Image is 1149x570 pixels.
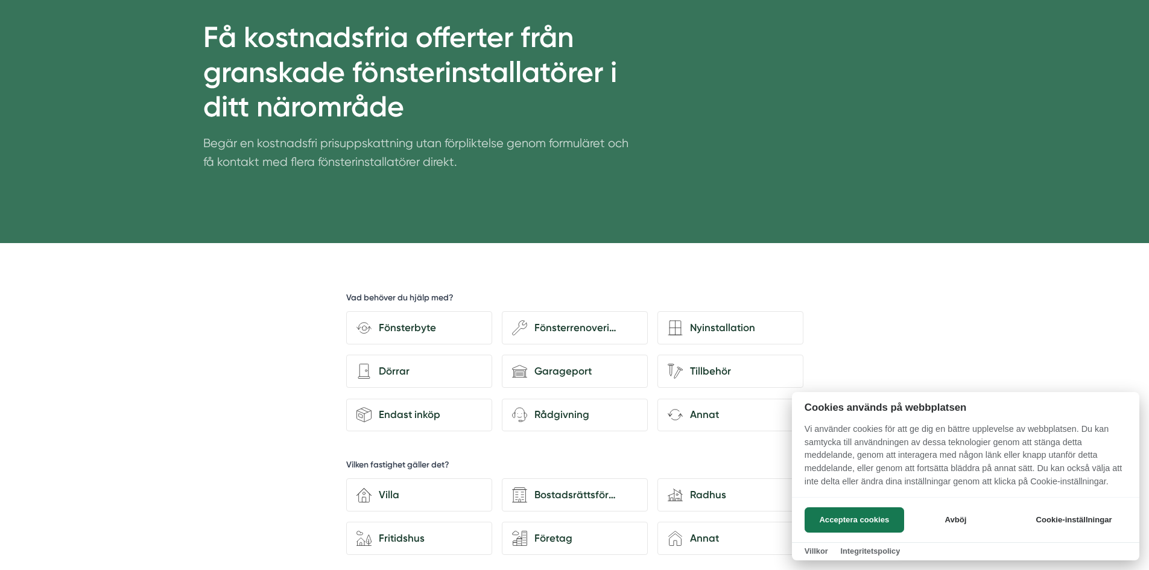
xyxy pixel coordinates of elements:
[792,402,1139,413] h2: Cookies används på webbplatsen
[792,423,1139,496] p: Vi använder cookies för att ge dig en bättre upplevelse av webbplatsen. Du kan samtycka till anvä...
[805,546,828,556] a: Villkor
[840,546,900,556] a: Integritetspolicy
[805,507,904,533] button: Acceptera cookies
[908,507,1004,533] button: Avböj
[1021,507,1127,533] button: Cookie-inställningar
